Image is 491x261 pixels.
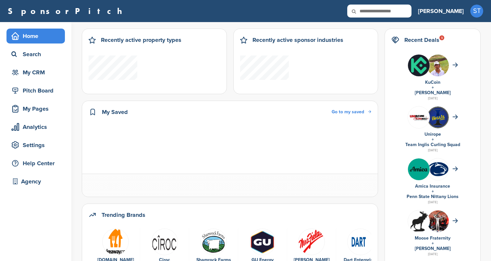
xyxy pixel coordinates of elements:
[10,121,65,133] div: Analytics
[427,106,449,128] img: Iga3kywp 400x400
[10,176,65,187] div: Agency
[347,229,374,255] img: Screenshot 2018 01 30 at 9.04.17 am
[391,199,474,205] div: [DATE]
[424,131,441,137] a: Unirope
[432,241,434,246] a: +
[241,229,284,255] a: Screen shot 2019 03 20 at 4.08.47 pm
[408,158,430,180] img: Trgrqf8g 400x400
[10,48,65,60] div: Search
[298,229,325,255] img: Open uri20141112 50798 apdmma
[10,157,65,169] div: Help Center
[192,229,235,255] a: Screen shot 2017 05 31 at 11.00.52 am
[415,90,451,95] a: [PERSON_NAME]
[102,229,129,255] img: Takeaway com
[339,229,382,255] a: Screenshot 2018 01 30 at 9.04.17 am
[252,35,343,44] h2: Recently active sponsor industries
[10,85,65,96] div: Pitch Board
[408,55,430,76] img: jmj71fb 400x400
[404,35,439,44] h2: Recent Deals
[8,7,126,15] a: SponsorPitch
[415,183,450,189] a: Amica Insurance
[427,210,449,232] img: 3bs1dc4c 400x400
[432,85,434,90] a: +
[470,5,483,18] span: ST
[6,119,65,134] a: Analytics
[6,101,65,116] a: My Pages
[249,229,276,255] img: Screen shot 2019 03 20 at 4.08.47 pm
[143,229,186,255] a: Screen shot 2017 03 29 at 3.54.45 pm
[6,83,65,98] a: Pitch Board
[6,65,65,80] a: My CRM
[151,229,178,255] img: Screen shot 2017 03 29 at 3.54.45 pm
[391,147,474,153] div: [DATE]
[408,106,430,128] img: 308633180 592082202703760 345377490651361792 n
[408,210,430,232] img: Hjwwegho 400x400
[391,95,474,101] div: [DATE]
[415,246,451,251] a: [PERSON_NAME]
[405,142,460,147] a: Team Inglis Curling Squad
[102,210,145,219] h2: Trending Brands
[10,139,65,151] div: Settings
[101,35,181,44] h2: Recently active property types
[6,29,65,43] a: Home
[332,108,371,116] a: Go to my saved
[94,229,137,255] a: Takeaway com
[418,6,464,16] h3: [PERSON_NAME]
[391,251,474,257] div: [DATE]
[439,35,444,40] div: 9
[290,229,333,255] a: Open uri20141112 50798 apdmma
[425,80,440,85] a: KuCoin
[10,30,65,42] div: Home
[6,138,65,153] a: Settings
[432,137,434,142] a: +
[427,162,449,177] img: 170px penn state nittany lions logo.svg
[10,67,65,78] div: My CRM
[10,103,65,115] div: My Pages
[418,4,464,18] a: [PERSON_NAME]
[6,174,65,189] a: Agency
[415,235,450,241] a: Moose Fraternity
[407,194,459,199] a: Penn State Nittany Lions
[200,229,227,255] img: Screen shot 2017 05 31 at 11.00.52 am
[6,47,65,62] a: Search
[332,109,364,115] span: Go to my saved
[432,189,434,194] a: +
[6,156,65,171] a: Help Center
[102,107,128,117] h2: My Saved
[427,55,449,85] img: Open uri20141112 64162 1m4tozd?1415806781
